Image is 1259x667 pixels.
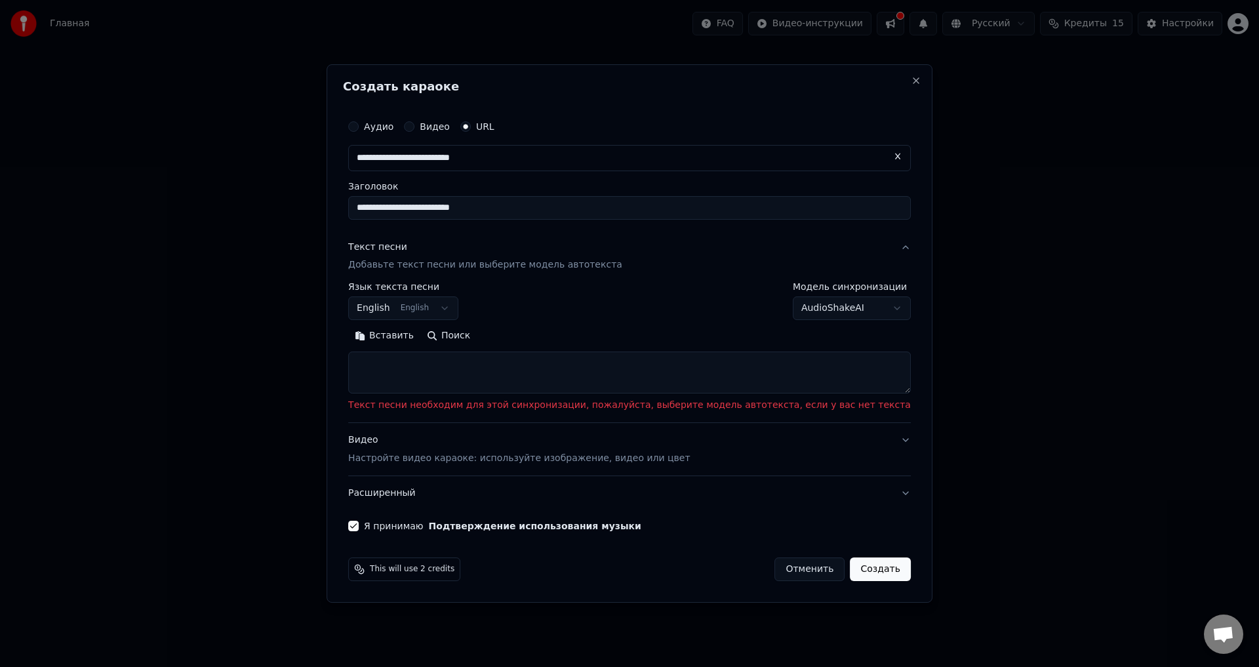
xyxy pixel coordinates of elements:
button: Поиск [420,326,477,347]
label: Модель синхронизации [793,283,911,292]
p: Текст песни необходим для этой синхронизации, пожалуйста, выберите модель автотекста, если у вас ... [348,399,911,413]
span: This will use 2 credits [370,564,454,575]
button: Создать [850,557,910,581]
button: Отменить [774,557,845,581]
p: Добавьте текст песни или выберите модель автотекста [348,259,622,272]
label: Язык текста песни [348,283,458,292]
button: Вставить [348,326,420,347]
label: Я принимаю [364,521,641,531]
div: Текст песни [348,241,407,254]
div: Текст песниДобавьте текст песни или выберите модель автотекста [348,283,911,423]
button: ВидеоНастройте видео караоке: используйте изображение, видео или цвет [348,424,911,476]
label: Аудио [364,122,393,131]
p: Настройте видео караоке: используйте изображение, видео или цвет [348,452,690,465]
label: Видео [420,122,450,131]
label: Заголовок [348,182,911,191]
label: URL [476,122,494,131]
button: Текст песниДобавьте текст песни или выберите модель автотекста [348,230,911,283]
h2: Создать караоке [343,81,916,92]
button: Расширенный [348,476,911,510]
button: Я принимаю [429,521,641,531]
div: Видео [348,434,690,466]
